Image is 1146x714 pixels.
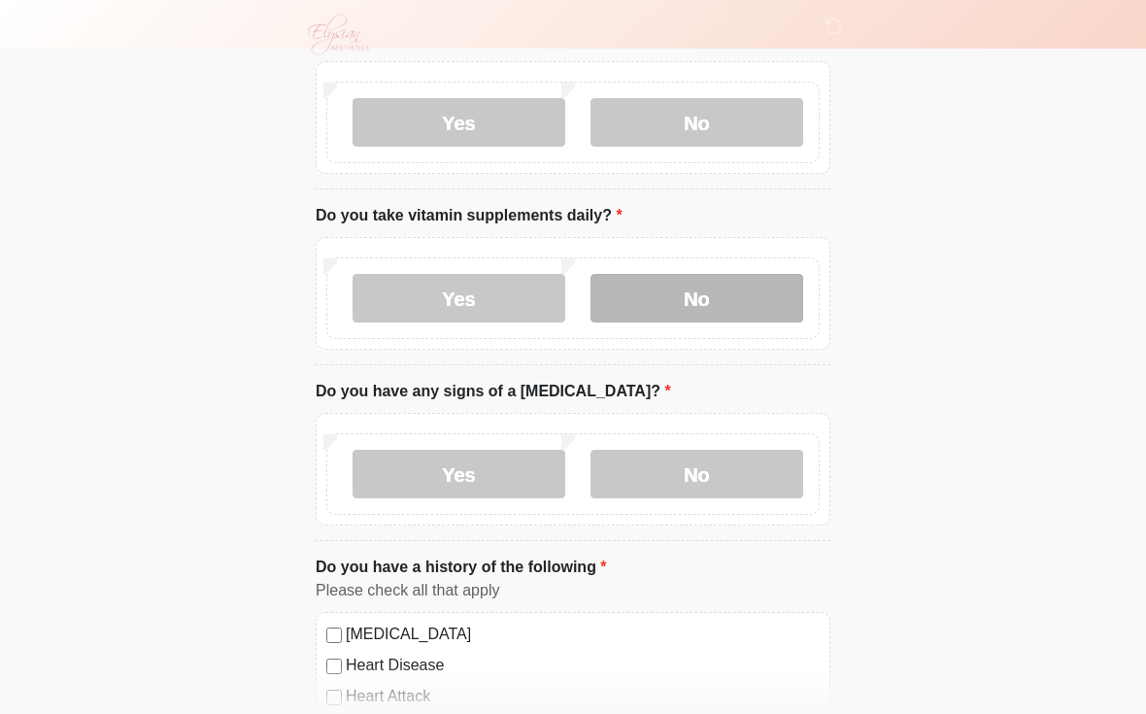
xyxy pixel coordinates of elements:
[316,580,830,603] div: Please check all that apply
[353,451,565,499] label: Yes
[353,99,565,148] label: Yes
[346,624,820,647] label: [MEDICAL_DATA]
[316,205,623,228] label: Do you take vitamin supplements daily?
[316,557,607,580] label: Do you have a history of the following
[590,451,803,499] label: No
[590,275,803,323] label: No
[326,660,342,675] input: Heart Disease
[296,15,378,55] img: Elysian Aesthetics Logo
[316,381,671,404] label: Do you have any signs of a [MEDICAL_DATA]?
[353,275,565,323] label: Yes
[326,691,342,706] input: Heart Attack
[590,99,803,148] label: No
[346,686,820,709] label: Heart Attack
[326,629,342,644] input: [MEDICAL_DATA]
[346,655,820,678] label: Heart Disease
